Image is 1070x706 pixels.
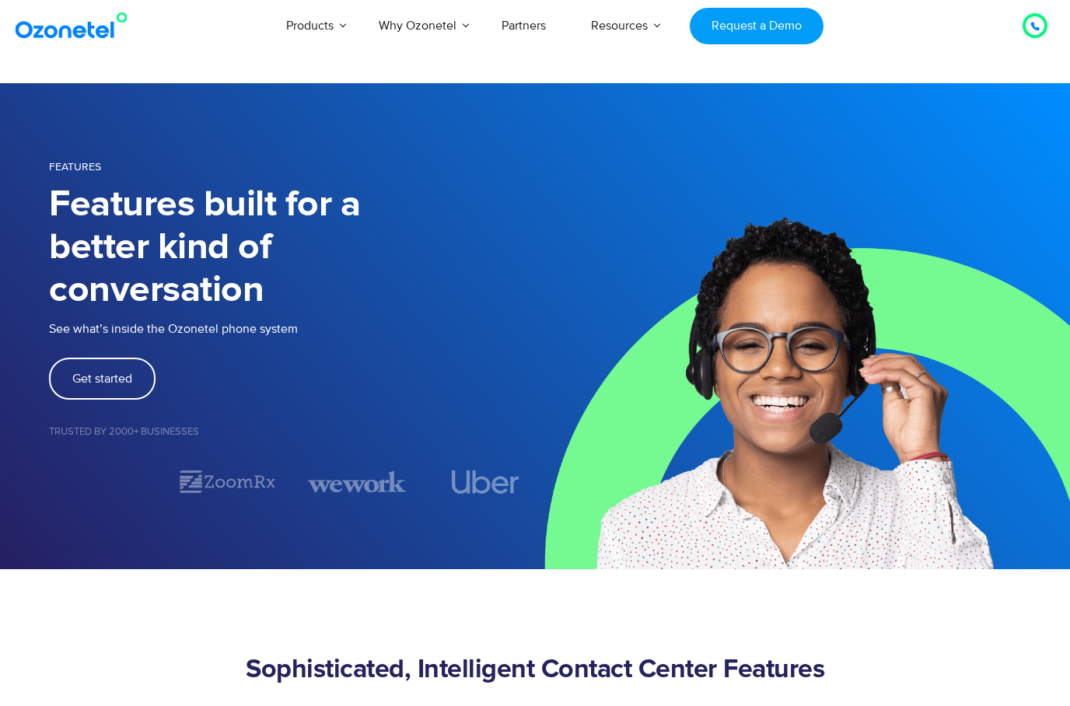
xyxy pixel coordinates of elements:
[49,160,101,173] span: FEATURES
[49,320,535,338] p: See what’s inside the Ozonetel phone system
[49,358,156,400] a: Get started
[308,468,406,495] img: wework
[49,655,1021,686] h2: Sophisticated, Intelligent Contact Center Features
[49,427,535,437] h5: Trusted by 2000+ Businesses
[308,468,406,495] div: 3 / 7
[178,468,276,495] img: zoomrx
[452,470,519,494] img: uber
[690,8,823,44] a: Request a Demo
[437,470,535,494] div: 4 / 7
[49,473,147,491] div: 1 / 7
[49,183,535,312] h1: Features built for a better kind of conversation
[49,468,535,495] div: Image Carousel
[72,372,132,385] span: Get started
[178,468,276,495] div: 2 / 7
